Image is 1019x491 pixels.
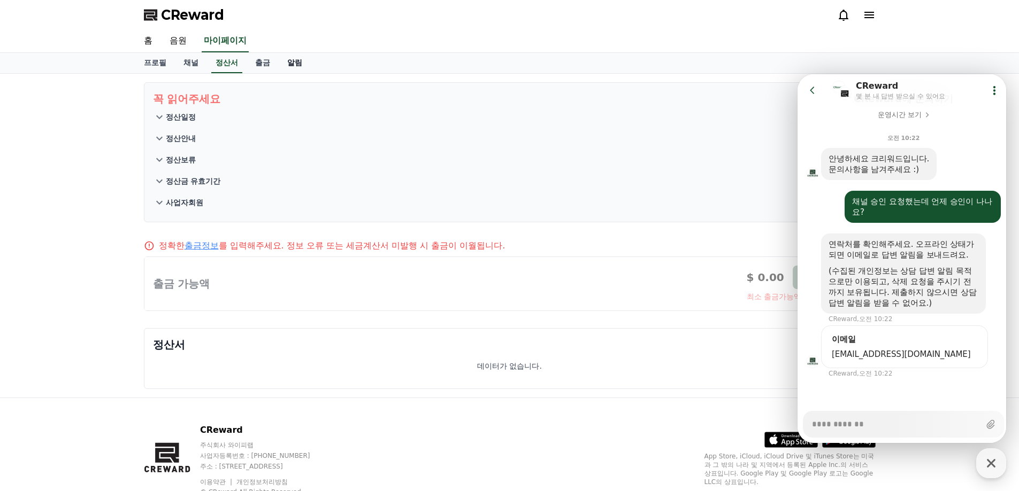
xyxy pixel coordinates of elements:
[159,239,505,252] p: 정확한 를 입력해주세요. 정보 오류 또는 세금계산서 미발행 시 출금이 이월됩니다.
[175,53,207,73] a: 채널
[153,149,867,170] button: 정산보류
[135,30,161,52] a: 홈
[153,128,867,149] button: 정산안내
[185,240,219,251] a: 출금정보
[200,451,331,460] p: 사업자등록번호 : [PHONE_NUMBER]
[200,478,234,486] a: 이용약관
[200,441,331,449] p: 주식회사 와이피랩
[166,154,196,165] p: 정산보류
[144,6,224,24] a: CReward
[153,106,867,128] button: 정산일정
[704,452,876,486] p: App Store, iCloud, iCloud Drive 및 iTunes Store는 미국과 그 밖의 나라 및 지역에서 등록된 Apple Inc.의 서비스 상표입니다. Goo...
[211,53,242,73] a: 정산서
[202,30,249,52] a: 마이페이지
[166,133,196,144] p: 정산안내
[166,176,221,186] p: 정산금 유효기간
[279,53,311,73] a: 알림
[153,192,867,213] button: 사업자회원
[153,170,867,192] button: 정산금 유효기간
[153,337,867,352] p: 정산서
[161,30,195,52] a: 음원
[200,424,331,437] p: CReward
[161,6,224,24] span: CReward
[798,74,1006,443] iframe: Channel chat
[247,53,279,73] a: 출금
[166,197,203,208] p: 사업자회원
[200,462,331,471] p: 주소 : [STREET_ADDRESS]
[477,361,542,371] p: 데이터가 없습니다.
[135,53,175,73] a: 프로필
[166,112,196,122] p: 정산일정
[153,91,867,106] p: 꼭 읽어주세요
[236,478,288,486] a: 개인정보처리방침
